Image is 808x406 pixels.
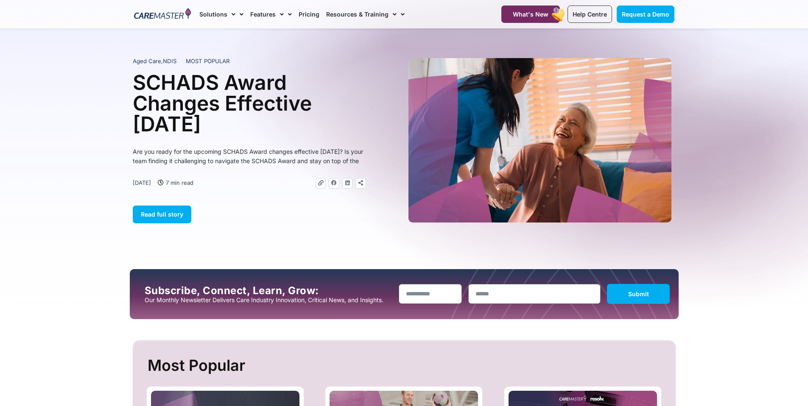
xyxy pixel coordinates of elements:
[145,285,392,297] h2: Subscribe, Connect, Learn, Grow:
[133,206,191,223] a: Read full story
[186,57,230,66] span: MOST POPULAR
[408,58,671,222] img: A heartwarming moment where a support worker in a blue uniform, with a stethoscope draped over he...
[628,290,649,298] span: Submit
[163,58,176,64] span: NDIS
[133,147,366,166] p: Are you ready for the upcoming SCHADS Award changes effective [DATE]? Is your team finding it cha...
[133,72,366,134] h1: SCHADS Award Changes Effective [DATE]
[568,6,612,23] a: Help Centre
[133,58,176,64] span: ,
[513,11,548,18] span: What's New
[145,297,392,303] p: Our Monthly Newsletter Delivers Care Industry Innovation, Critical News, and Insights.
[148,353,663,378] h2: Most Popular
[607,284,670,304] button: Submit
[133,58,161,64] span: Aged Care
[164,178,193,187] span: 7 min read
[141,211,183,218] span: Read full story
[134,8,191,21] img: CareMaster Logo
[622,11,669,18] span: Request a Demo
[501,6,560,23] a: What's New
[617,6,674,23] a: Request a Demo
[133,179,151,186] time: [DATE]
[573,11,607,18] span: Help Centre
